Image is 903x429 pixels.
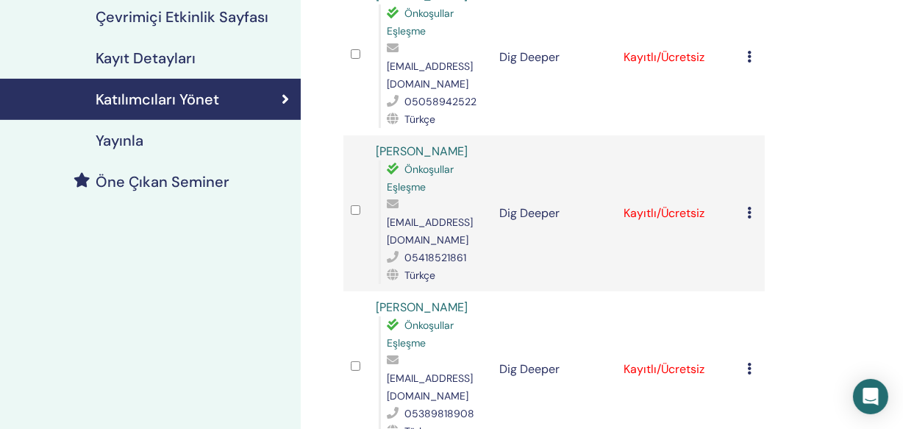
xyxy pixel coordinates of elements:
[404,113,435,126] span: Türkçe
[387,372,473,403] span: [EMAIL_ADDRESS][DOMAIN_NAME]
[376,299,468,315] a: [PERSON_NAME]
[96,132,143,149] h4: Yayınla
[404,407,474,420] span: 05389818908
[376,143,468,159] a: [PERSON_NAME]
[404,95,477,108] span: 05058942522
[492,135,615,291] td: Dig Deeper
[387,216,473,247] span: [EMAIL_ADDRESS][DOMAIN_NAME]
[387,163,454,194] span: Önkoşullar Eşleşme
[387,60,473,91] span: [EMAIL_ADDRESS][DOMAIN_NAME]
[96,173,229,191] h4: Öne Çıkan Seminer
[96,8,268,26] h4: Çevrimiçi Etkinlik Sayfası
[853,379,888,414] div: Open Intercom Messenger
[404,269,435,282] span: Türkçe
[387,7,454,38] span: Önkoşullar Eşleşme
[387,319,454,350] span: Önkoşullar Eşleşme
[96,49,196,67] h4: Kayıt Detayları
[96,91,219,108] h4: Katılımcıları Yönet
[404,251,466,264] span: 05418521861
